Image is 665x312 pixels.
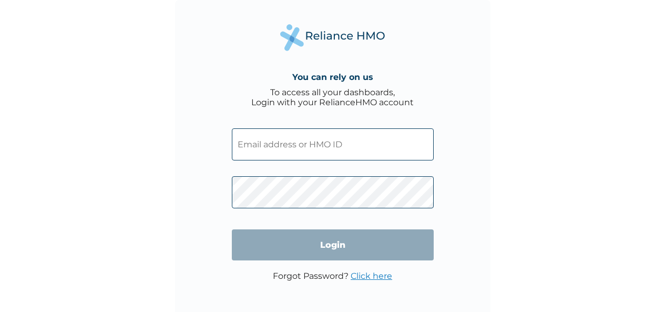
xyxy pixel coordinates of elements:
h4: You can rely on us [292,72,373,82]
div: To access all your dashboards, Login with your RelianceHMO account [251,87,414,107]
input: Email address or HMO ID [232,128,434,160]
p: Forgot Password? [273,271,392,281]
input: Login [232,229,434,260]
img: Reliance Health's Logo [280,24,385,51]
a: Click here [351,271,392,281]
